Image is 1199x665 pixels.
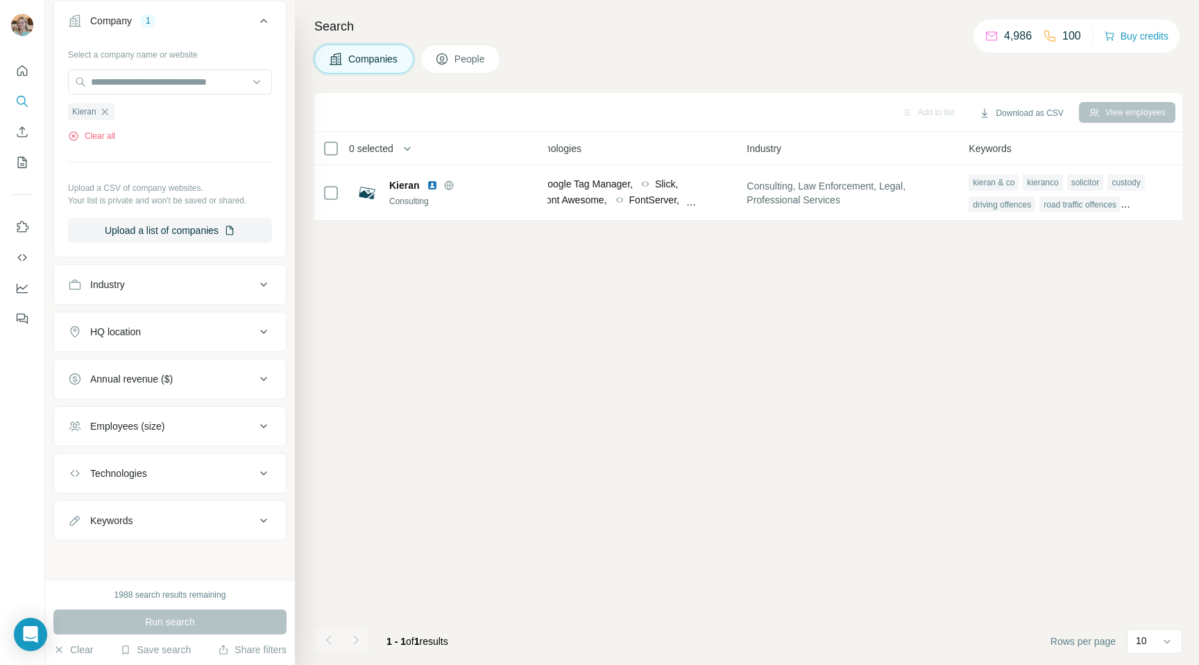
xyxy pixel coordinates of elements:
p: Your list is private and won't be saved or shared. [68,194,272,207]
div: kieranco [1023,174,1062,191]
button: Technologies [54,457,286,490]
button: Feedback [11,306,33,331]
div: Industry [90,278,125,292]
button: Share filters [218,643,287,657]
button: Buy credits [1104,26,1168,46]
button: Enrich CSV [11,119,33,144]
button: Company1 [54,4,286,43]
div: Annual revenue ($) [90,372,173,386]
div: Consulting [389,195,539,208]
span: Technologies [525,142,581,155]
button: Search [11,89,33,114]
button: Employees (size) [54,410,286,443]
div: HQ location [90,325,141,339]
div: 1988 search results remaining [114,589,226,601]
button: Clear all [68,130,115,142]
span: Consulting, Law Enforcement, Legal, Professional Services [747,179,952,207]
button: Industry [54,268,286,301]
span: Industry [747,142,781,155]
span: Companies [348,52,399,66]
span: Keywords [969,142,1011,155]
button: HQ location [54,315,286,348]
span: 1 [414,636,420,647]
div: 1 [140,15,156,27]
div: Open Intercom Messenger [14,618,47,651]
button: Keywords [54,504,286,537]
img: Avatar [11,14,33,36]
span: Kieran [72,106,96,118]
span: of [406,636,414,647]
img: Logo of Kieran [356,182,378,204]
span: 1 - 1 [386,636,406,647]
button: Upload a list of companies [68,218,272,243]
span: Rows per page [1051,634,1116,648]
div: solicitor [1067,174,1104,191]
div: Keywords [90,514,133,528]
div: kieran & co [969,174,1019,191]
button: Use Surfe on LinkedIn [11,214,33,239]
button: Clear [53,643,93,657]
p: Upload a CSV of company websites. [68,182,272,194]
p: 100 [1062,28,1081,44]
span: Font Awesome, [540,193,606,207]
div: Technologies [90,466,147,480]
span: results [386,636,448,647]
div: Company [90,14,132,28]
span: 0 selected [349,142,393,155]
span: FontServer, [629,193,679,207]
span: Google Tag Manager, [540,177,633,191]
p: 4,986 [1004,28,1032,44]
div: Select a company name or website [68,43,272,61]
div: driving offences [969,196,1035,213]
button: Quick start [11,58,33,83]
button: My lists [11,150,33,175]
button: Dashboard [11,276,33,301]
span: Slick, [655,177,678,191]
span: Kieran [389,178,420,192]
div: custody [1107,174,1144,191]
span: People [454,52,486,66]
h4: Search [314,17,1182,36]
button: Save search [120,643,191,657]
div: road traffic offences [1039,196,1121,213]
p: 10 [1136,634,1147,648]
button: Use Surfe API [11,245,33,270]
div: Employees (size) [90,419,164,433]
button: Download as CSV [969,103,1073,124]
button: Annual revenue ($) [54,362,286,396]
img: LinkedIn logo [427,180,438,191]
